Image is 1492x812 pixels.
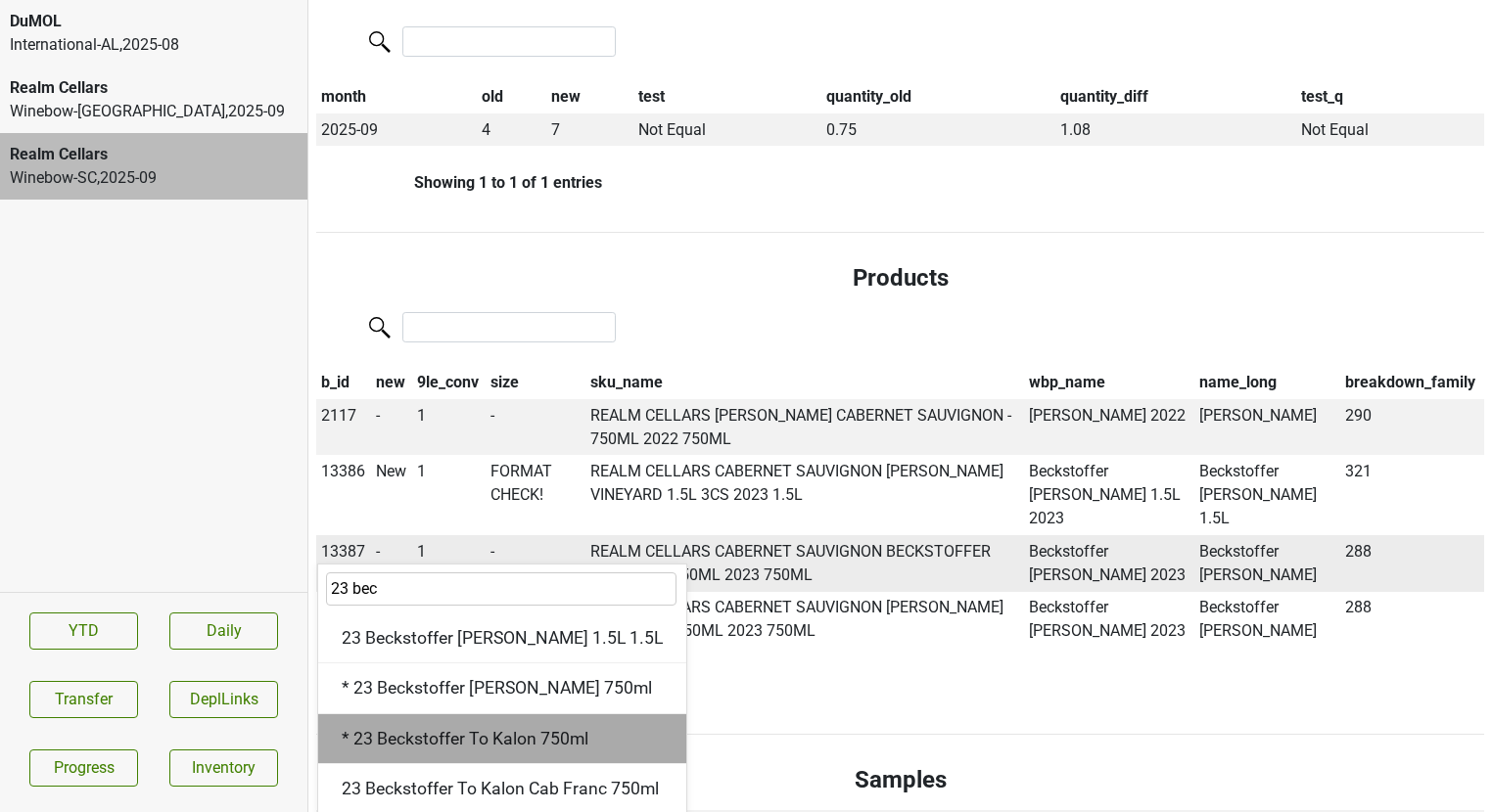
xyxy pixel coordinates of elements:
td: REALM CELLARS CABERNET SAUVIGNON BECKSTOFFER TOKALON - 750ML 2023 750ML [585,535,1024,592]
td: 288 [1340,535,1484,592]
th: quantity_diff: activate to sort column ascending [1056,80,1297,113]
th: wbp_name: activate to sort column ascending [1025,366,1195,399]
th: b_id: activate to sort column descending [316,366,371,399]
td: Beckstoffer [PERSON_NAME] 1.5L [1194,455,1339,535]
td: Beckstoffer [PERSON_NAME] 1.5L 2023 [1025,455,1195,535]
div: DuMOL [10,10,298,33]
td: 1.08 [1056,113,1297,147]
td: REALM CELLARS [PERSON_NAME] CABERNET SAUVIGNON - 750ML 2022 750ML [585,399,1024,456]
div: Winebow-[GEOGRAPHIC_DATA] , 2025 - 09 [10,100,298,123]
td: 321 [1340,455,1484,535]
th: quantity_old: activate to sort column ascending [821,80,1056,113]
td: REALM CELLARS CABERNET SAUVIGNON [PERSON_NAME] VINEYARD - 750ML 2023 750ML [585,592,1024,649]
h4: Products [332,264,1469,293]
td: 2025-09 [316,113,477,147]
td: [PERSON_NAME] 2022 [1025,399,1195,456]
td: 288 [1340,592,1484,649]
td: - [371,535,412,592]
span: 2117 [321,406,356,425]
a: YTD [29,612,138,650]
th: month: activate to sort column descending [316,80,477,113]
th: old: activate to sort column ascending [477,80,546,113]
h4: Samples [332,766,1469,794]
td: 1 [412,535,486,592]
td: 0.75 [821,113,1056,147]
td: Beckstoffer [PERSON_NAME] [1194,535,1339,592]
th: 9le_conv: activate to sort column ascending [412,366,486,399]
button: Transfer [29,681,138,718]
a: Inventory [169,749,278,787]
td: 1 [412,455,486,535]
th: new: activate to sort column ascending [371,366,412,399]
td: Beckstoffer [PERSON_NAME] [1194,592,1339,649]
a: Daily [169,612,278,650]
button: DeplLinks [169,681,278,718]
div: 23 Beckstoffer [PERSON_NAME] 1.5L 1.5L [318,613,686,663]
td: Beckstoffer [PERSON_NAME] 2023 [1025,535,1195,592]
th: name_long: activate to sort column ascending [1194,366,1339,399]
div: * 23 Beckstoffer To Kalon 750ml [318,714,686,764]
div: Realm Cellars [10,143,298,166]
td: Not Equal [634,113,821,147]
td: 1 [412,399,486,456]
th: test_q: activate to sort column ascending [1297,80,1485,113]
td: - [371,399,412,456]
td: 7 [546,113,634,147]
td: Beckstoffer [PERSON_NAME] 2023 [1025,592,1195,649]
td: New [371,455,412,535]
div: International-AL , 2025 - 08 [10,33,298,57]
th: size: activate to sort column ascending [486,366,585,399]
span: 13387 [321,542,365,561]
a: Progress [29,749,138,787]
th: sku_name: activate to sort column ascending [585,366,1024,399]
input: Search... [326,572,676,606]
td: 290 [1340,399,1484,456]
div: Realm Cellars [10,76,298,100]
td: - [486,535,585,592]
div: Showing 1 to 1 of 1 entries [316,173,602,192]
td: - [486,399,585,456]
div: Winebow-SC , 2025 - 09 [10,166,298,190]
span: 13386 [321,462,365,480]
td: [PERSON_NAME] [1194,399,1339,456]
div: * 23 Beckstoffer [PERSON_NAME] 750ml [318,663,686,713]
td: FORMAT CHECK! [486,455,585,535]
div: Showing 1 to 4 of 4 entries [316,675,602,694]
td: REALM CELLARS CABERNET SAUVIGNON [PERSON_NAME] VINEYARD 1.5L 3CS 2023 1.5L [585,455,1024,535]
td: Not Equal [1297,113,1485,147]
th: new: activate to sort column ascending [546,80,634,113]
th: breakdown_family: activate to sort column ascending [1340,366,1484,399]
th: test: activate to sort column ascending [634,80,821,113]
td: 4 [477,113,546,147]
